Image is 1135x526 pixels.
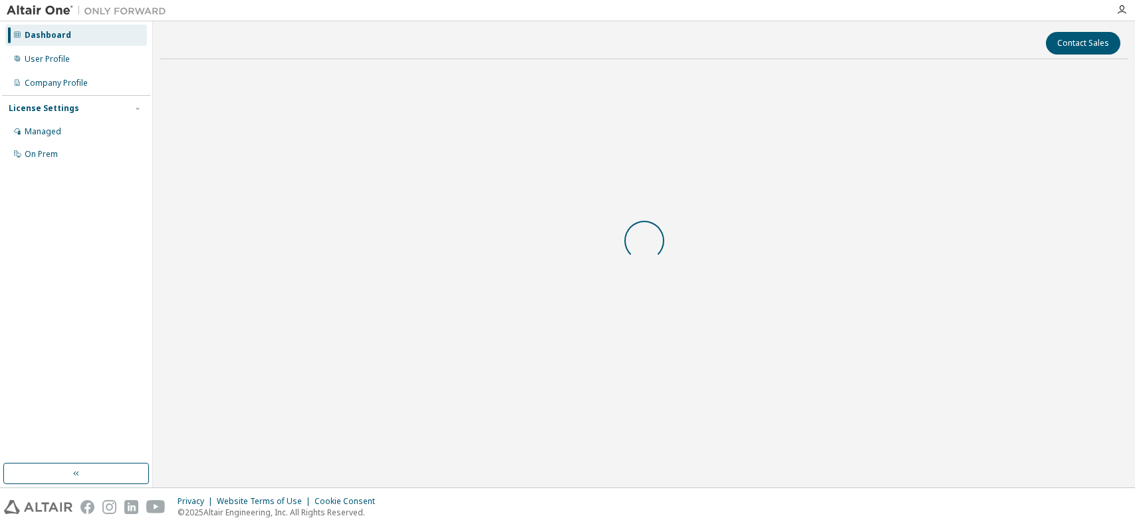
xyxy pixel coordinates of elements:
[315,496,383,507] div: Cookie Consent
[146,500,166,514] img: youtube.svg
[4,500,72,514] img: altair_logo.svg
[217,496,315,507] div: Website Terms of Use
[80,500,94,514] img: facebook.svg
[178,496,217,507] div: Privacy
[124,500,138,514] img: linkedin.svg
[25,149,58,160] div: On Prem
[25,30,71,41] div: Dashboard
[102,500,116,514] img: instagram.svg
[1046,32,1120,55] button: Contact Sales
[25,78,88,88] div: Company Profile
[9,103,79,114] div: License Settings
[25,54,70,65] div: User Profile
[25,126,61,137] div: Managed
[7,4,173,17] img: Altair One
[178,507,383,518] p: © 2025 Altair Engineering, Inc. All Rights Reserved.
